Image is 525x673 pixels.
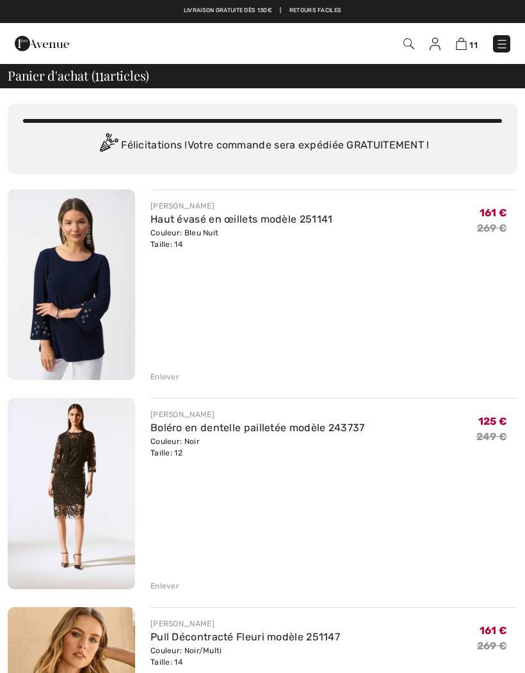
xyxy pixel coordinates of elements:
div: Couleur: Bleu Nuit Taille: 14 [150,227,333,250]
a: Retours faciles [289,6,342,15]
div: Couleur: Noir/Multi Taille: 14 [150,645,340,668]
span: 161 € [480,207,508,219]
a: 11 [456,36,478,51]
span: | [280,6,281,15]
img: Recherche [403,38,414,49]
a: Haut évasé en œillets modèle 251141 [150,213,333,225]
s: 249 € [476,431,508,443]
s: 269 € [477,640,508,652]
div: Enlever [150,371,179,383]
img: Haut évasé en œillets modèle 251141 [8,189,135,380]
div: [PERSON_NAME] [150,618,340,629]
a: 1ère Avenue [15,36,69,49]
img: Congratulation2.svg [95,133,121,159]
span: 11 [95,66,104,83]
a: Boléro en dentelle pailletée modèle 243737 [150,422,365,434]
span: 161 € [480,624,508,637]
div: Félicitations ! Votre commande sera expédiée GRATUITEMENT ! [23,133,502,159]
img: Mes infos [430,38,440,51]
span: Panier d'achat ( articles) [8,69,149,82]
img: Boléro en dentelle pailletée modèle 243737 [8,398,135,589]
span: 11 [469,40,478,50]
a: Livraison gratuite dès 130€ [184,6,272,15]
div: [PERSON_NAME] [150,200,333,212]
img: Panier d'achat [456,38,467,50]
a: Pull Décontracté Fleuri modèle 251147 [150,631,340,643]
div: Couleur: Noir Taille: 12 [150,436,365,459]
span: 125 € [478,415,508,427]
div: Enlever [150,580,179,592]
img: 1ère Avenue [15,31,69,56]
div: [PERSON_NAME] [150,409,365,420]
s: 269 € [477,222,508,234]
img: Menu [496,38,508,51]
